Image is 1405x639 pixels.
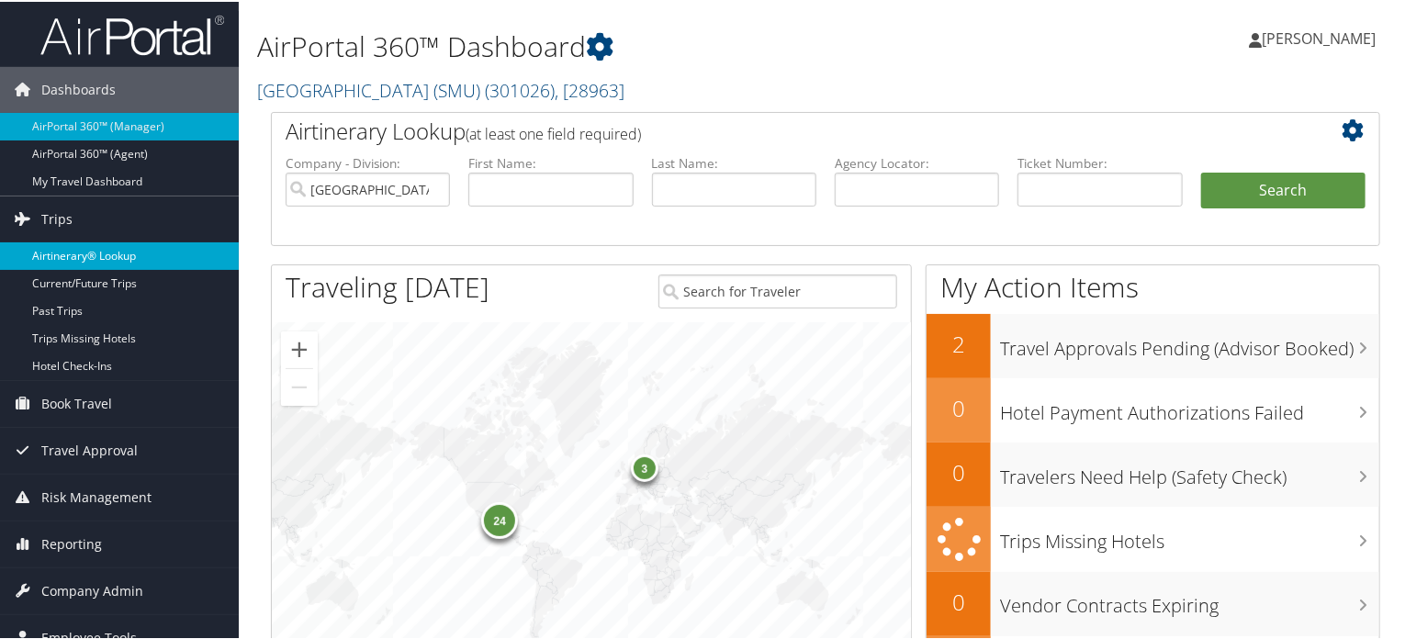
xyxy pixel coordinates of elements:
span: Trips [41,195,73,241]
a: 0Hotel Payment Authorizations Failed [927,376,1379,441]
h3: Trips Missing Hotels [1000,518,1379,553]
h3: Vendor Contracts Expiring [1000,582,1379,617]
a: 2Travel Approvals Pending (Advisor Booked) [927,312,1379,376]
h2: 0 [927,455,991,487]
a: [PERSON_NAME] [1249,9,1394,64]
span: Reporting [41,520,102,566]
div: 3 [631,453,658,480]
h2: 0 [927,391,991,422]
label: Last Name: [652,152,816,171]
label: Company - Division: [286,152,450,171]
span: , [ 28963 ] [555,76,624,101]
h2: 0 [927,585,991,616]
img: airportal-logo.png [40,12,224,55]
div: 24 [481,500,518,537]
a: [GEOGRAPHIC_DATA] (SMU) [257,76,624,101]
a: 0Vendor Contracts Expiring [927,570,1379,634]
span: ( 301026 ) [485,76,555,101]
h3: Hotel Payment Authorizations Failed [1000,389,1379,424]
a: 0Travelers Need Help (Safety Check) [927,441,1379,505]
h1: AirPortal 360™ Dashboard [257,26,1015,64]
h3: Travelers Need Help (Safety Check) [1000,454,1379,488]
span: Travel Approval [41,426,138,472]
label: First Name: [468,152,633,171]
button: Zoom out [281,367,318,404]
h2: 2 [927,327,991,358]
a: Trips Missing Hotels [927,505,1379,570]
label: Ticket Number: [1017,152,1182,171]
h3: Travel Approvals Pending (Advisor Booked) [1000,325,1379,360]
span: Dashboards [41,65,116,111]
h1: My Action Items [927,266,1379,305]
h1: Traveling [DATE] [286,266,489,305]
span: Risk Management [41,473,152,519]
span: Book Travel [41,379,112,425]
label: Agency Locator: [835,152,999,171]
span: (at least one field required) [466,122,641,142]
h2: Airtinerary Lookup [286,114,1274,145]
span: Company Admin [41,566,143,612]
span: [PERSON_NAME] [1262,27,1376,47]
input: Search for Traveler [658,273,897,307]
button: Zoom in [281,330,318,366]
button: Search [1201,171,1366,207]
